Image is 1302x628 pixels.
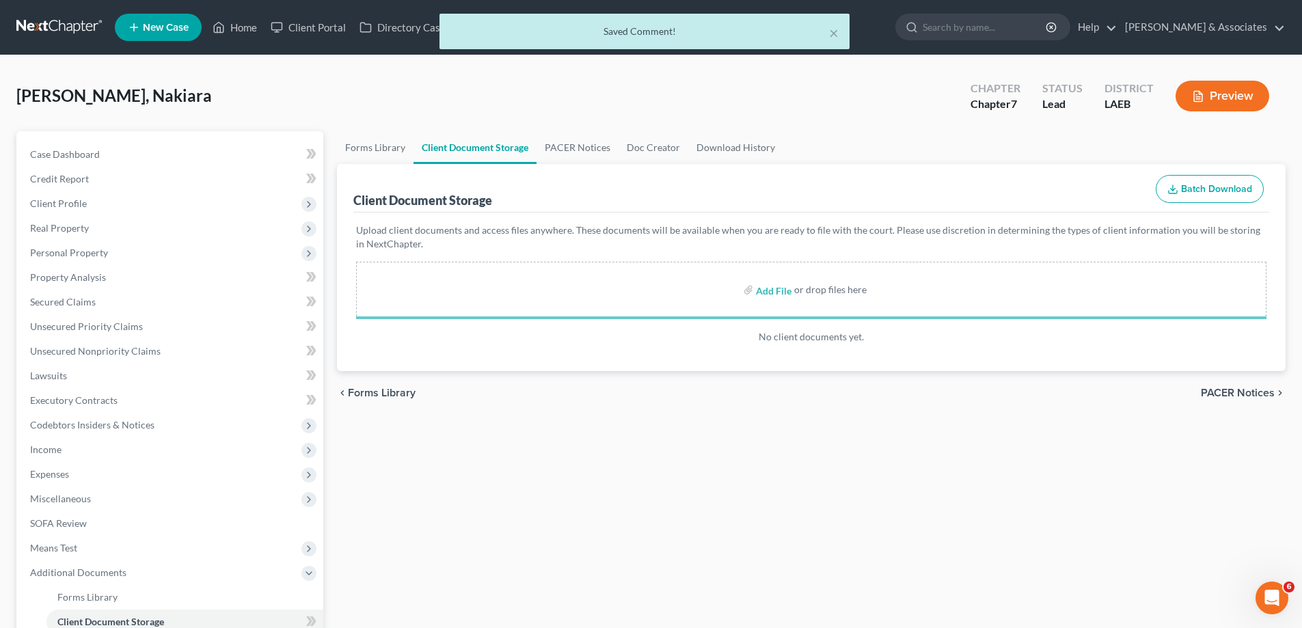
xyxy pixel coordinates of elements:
span: SOFA Review [30,517,87,529]
p: No client documents yet. [356,330,1266,344]
a: SOFA Review [19,511,323,536]
a: Credit Report [19,167,323,191]
span: 7 [1011,97,1017,110]
div: or drop files here [794,283,867,297]
span: Forms Library [348,387,416,398]
span: PACER Notices [1201,387,1275,398]
div: Chapter [971,81,1020,96]
span: Unsecured Nonpriority Claims [30,345,161,357]
span: Unsecured Priority Claims [30,320,143,332]
span: Expenses [30,468,69,480]
a: Forms Library [337,131,413,164]
span: Codebtors Insiders & Notices [30,419,154,431]
p: Upload client documents and access files anywhere. These documents will be available when you are... [356,223,1266,251]
span: Batch Download [1181,183,1252,195]
a: Property Analysis [19,265,323,290]
span: Property Analysis [30,271,106,283]
a: Download History [688,131,783,164]
a: Secured Claims [19,290,323,314]
iframe: Intercom live chat [1256,582,1288,614]
a: PACER Notices [537,131,619,164]
div: Lead [1042,96,1083,112]
span: 6 [1284,582,1294,592]
span: Secured Claims [30,296,96,308]
span: Additional Documents [30,566,126,578]
a: Lawsuits [19,364,323,388]
button: chevron_left Forms Library [337,387,416,398]
span: [PERSON_NAME], Nakiara [16,85,212,105]
span: Personal Property [30,247,108,258]
span: Means Test [30,542,77,554]
a: Case Dashboard [19,142,323,167]
a: Client Document Storage [413,131,537,164]
span: Miscellaneous [30,493,91,504]
button: PACER Notices chevron_right [1201,387,1286,398]
a: Unsecured Priority Claims [19,314,323,339]
span: Forms Library [57,591,118,603]
i: chevron_right [1275,387,1286,398]
div: Saved Comment! [450,25,839,38]
span: Client Document Storage [57,616,164,627]
button: × [829,25,839,41]
div: Status [1042,81,1083,96]
i: chevron_left [337,387,348,398]
div: Chapter [971,96,1020,112]
span: Case Dashboard [30,148,100,160]
a: Forms Library [46,585,323,610]
div: Client Document Storage [353,192,492,208]
span: Income [30,443,62,455]
a: Executory Contracts [19,388,323,413]
span: Lawsuits [30,370,67,381]
a: Unsecured Nonpriority Claims [19,339,323,364]
div: District [1104,81,1154,96]
span: Executory Contracts [30,394,118,406]
a: Doc Creator [619,131,688,164]
span: Client Profile [30,197,87,209]
button: Batch Download [1156,175,1264,204]
div: LAEB [1104,96,1154,112]
button: Preview [1176,81,1269,111]
span: Credit Report [30,173,89,185]
span: Real Property [30,222,89,234]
